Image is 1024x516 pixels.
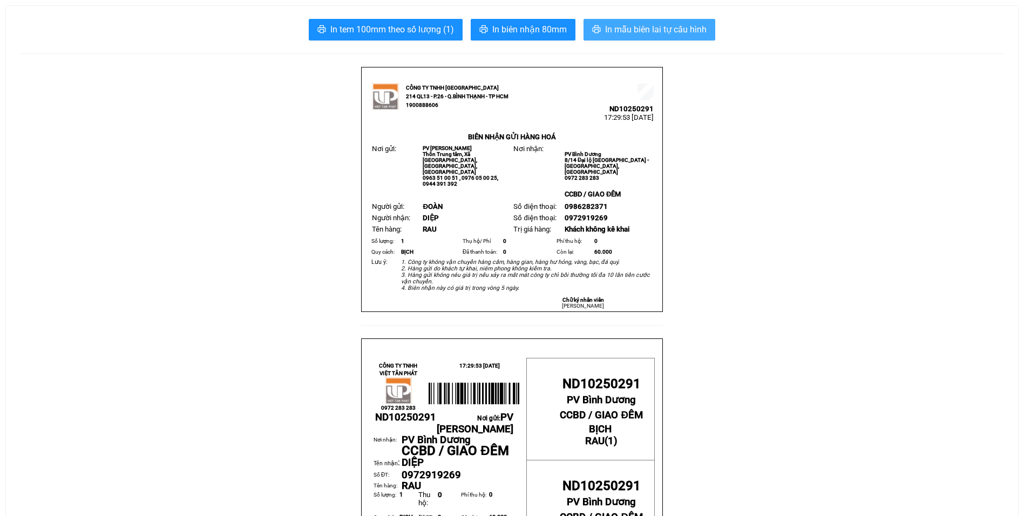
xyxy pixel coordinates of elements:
[565,225,629,233] span: Khách không kê khai
[374,457,400,467] span: :
[370,236,399,247] td: Số lượng:
[560,409,642,421] span: CCBD / GIAO ĐÊM
[565,214,608,222] span: 0972919269
[438,491,442,499] span: 0
[461,247,501,257] td: Đã thanh toán:
[555,247,593,257] td: Còn lại:
[423,175,498,187] span: 0963 51 00 51 , 0976 05 00 25, 0944 391 392
[565,157,649,175] span: 8/14 Đại lộ [GEOGRAPHIC_DATA] - [GEOGRAPHIC_DATA], [GEOGRAPHIC_DATA]
[594,238,598,244] span: 0
[423,225,437,233] span: RAU
[385,377,412,404] img: logo
[555,236,593,247] td: Phí thu hộ:
[372,145,396,153] span: Nơi gửi:
[406,85,508,108] strong: CÔNG TY TNHH [GEOGRAPHIC_DATA] 214 QL13 - P.26 - Q.BÌNH THẠNH - TP HCM 1900888606
[604,113,654,121] span: 17:29:53 [DATE]
[503,249,506,255] span: 0
[381,405,416,411] span: 0972 283 283
[461,236,501,247] td: Thụ hộ/ Phí
[399,491,403,498] span: 1
[375,411,436,423] span: ND10250291
[330,23,454,36] span: In tem 100mm theo số lượng (1)
[503,238,506,244] span: 0
[584,19,715,40] button: printerIn mẫu biên lai tự cấu hình
[372,83,399,110] img: logo
[401,249,413,255] span: BỊCH
[565,202,608,211] span: 0986282371
[309,19,463,40] button: printerIn tem 100mm theo số lượng (1)
[585,423,618,447] strong: ( )
[372,214,410,222] span: Người nhận:
[592,25,601,35] span: printer
[567,496,636,508] span: PV Bình Dương
[401,259,650,291] em: 1. Công ty không vận chuyển hàng cấm, hàng gian, hàng hư hỏng, vàng, bạc, đá quý. 2. Hàng gửi do ...
[567,394,636,406] span: PV Bình Dương
[372,225,402,233] span: Tên hàng:
[562,303,604,309] span: [PERSON_NAME]
[513,145,544,153] span: Nơi nhận:
[402,480,421,492] span: RAU
[402,443,508,458] span: CCBD / GIAO ĐÊM
[468,133,556,141] strong: BIÊN NHẬN GỬI HÀNG HOÁ
[565,151,601,157] span: PV Bình Dương
[471,19,575,40] button: printerIn biên nhận 80mm
[317,25,326,35] span: printer
[562,478,641,493] span: ND10250291
[402,434,471,446] span: PV Bình Dương
[513,214,556,222] span: Số điện thoại:
[374,470,402,481] td: Số ĐT:
[565,190,621,198] span: CCBD / GIAO ĐÊM
[402,469,461,481] span: 0972919269
[461,491,489,514] td: Phí thu hộ:
[423,145,472,151] span: PV [PERSON_NAME]
[423,202,443,211] span: ĐOÀN
[379,363,417,376] strong: CÔNG TY TNHH VIỆT TÂN PHÁT
[605,23,707,36] span: In mẫu biên lai tự cấu hình
[513,202,556,211] span: Số điện thoại:
[594,249,612,255] span: 60.000
[609,105,654,113] span: ND10250291
[370,247,399,257] td: Quy cách:
[437,411,513,435] span: PV [PERSON_NAME]
[423,151,477,175] span: Thôn Trung tâm, Xã [GEOGRAPHIC_DATA], [GEOGRAPHIC_DATA], [GEOGRAPHIC_DATA]
[423,214,439,222] span: DIỆP
[402,457,424,469] span: DIỆP
[418,491,430,507] span: Thu hộ:
[489,491,492,498] span: 0
[589,423,612,435] span: BỊCH
[437,415,513,434] span: Nơi gửi:
[565,175,599,181] span: 0972 283 283
[479,25,488,35] span: printer
[372,202,404,211] span: Người gửi:
[562,376,641,391] span: ND10250291
[492,23,567,36] span: In biên nhận 80mm
[459,363,500,369] span: 17:29:53 [DATE]
[374,481,402,491] td: Tên hàng:
[374,460,398,467] span: Tên nhận
[513,225,551,233] span: Trị giá hàng:
[562,297,604,303] strong: Chữ ký nhân viên
[374,436,402,457] td: Nơi nhận:
[371,259,388,266] span: Lưu ý:
[608,435,614,447] span: 1
[585,435,605,447] span: RAU
[401,238,404,244] span: 1
[374,491,399,514] td: Số lượng:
